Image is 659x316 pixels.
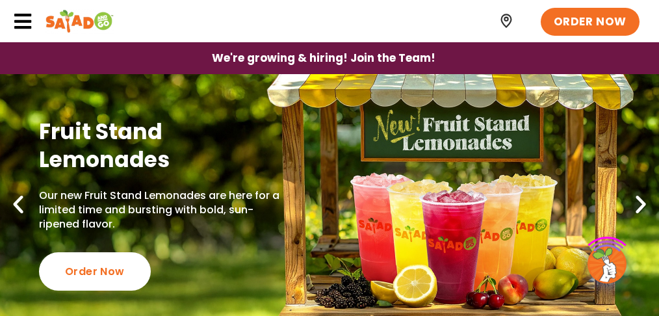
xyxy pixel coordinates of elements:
h2: Fruit Stand Lemonades [39,118,287,174]
a: ORDER NOW [541,8,640,36]
div: Order Now [39,252,151,291]
a: We're growing & hiring! Join the Team! [192,43,455,73]
span: ORDER NOW [554,14,627,30]
span: We're growing & hiring! Join the Team! [212,53,435,64]
div: Previous slide [6,192,30,216]
div: Next slide [629,192,653,216]
img: Header logo [45,8,114,34]
p: Our new Fruit Stand Lemonades are here for a limited time and bursting with bold, sun-ripened fla... [39,189,287,232]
